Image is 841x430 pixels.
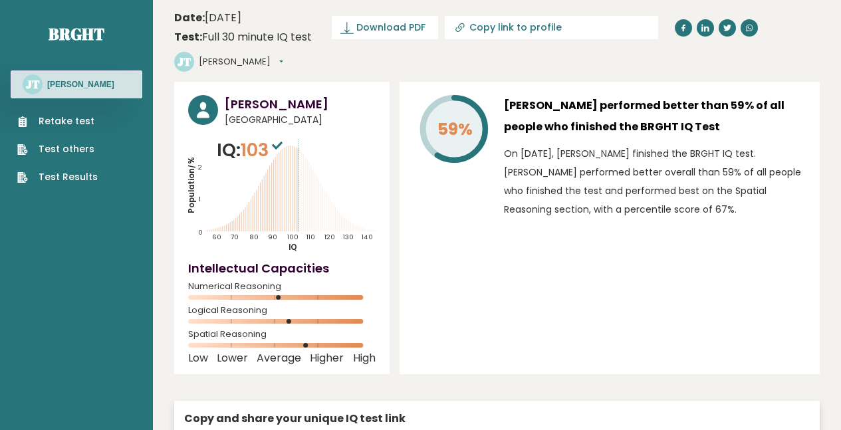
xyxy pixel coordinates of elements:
[17,114,98,128] a: Retake test
[198,163,202,171] tspan: 2
[186,157,197,213] tspan: Population/%
[49,23,104,45] a: Brght
[306,233,315,241] tspan: 110
[241,138,286,162] span: 103
[289,242,297,253] tspan: IQ
[188,308,376,313] span: Logical Reasoning
[268,233,277,241] tspan: 90
[225,95,376,113] h3: [PERSON_NAME]
[231,233,239,241] tspan: 70
[287,233,298,241] tspan: 100
[47,79,114,90] h3: [PERSON_NAME]
[174,10,241,26] time: [DATE]
[188,356,208,361] span: Low
[188,259,376,277] h4: Intellectual Capacities
[184,411,810,427] div: Copy and share your unique IQ test link
[362,233,372,241] tspan: 140
[178,54,191,69] text: JT
[225,113,376,127] span: [GEOGRAPHIC_DATA]
[217,137,286,163] p: IQ:
[504,144,806,219] p: On [DATE], [PERSON_NAME] finished the BRGHT IQ test. [PERSON_NAME] performed better overall than ...
[249,233,259,241] tspan: 80
[188,284,376,289] span: Numerical Reasoning
[188,332,376,337] span: Spatial Reasoning
[174,29,202,45] b: Test:
[217,356,248,361] span: Lower
[356,21,425,35] span: Download PDF
[17,142,98,156] a: Test others
[212,233,221,241] tspan: 60
[504,95,806,138] h3: [PERSON_NAME] performed better than 59% of all people who finished the BRGHT IQ Test
[437,118,473,141] tspan: 59%
[198,228,203,237] tspan: 0
[310,356,344,361] span: Higher
[26,76,40,92] text: JT
[332,16,438,39] a: Download PDF
[199,195,201,203] tspan: 1
[353,356,376,361] span: High
[17,170,98,184] a: Test Results
[324,233,335,241] tspan: 120
[257,356,301,361] span: Average
[174,29,312,45] div: Full 30 minute IQ test
[174,10,205,25] b: Date:
[199,55,283,68] button: [PERSON_NAME]
[343,233,354,241] tspan: 130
